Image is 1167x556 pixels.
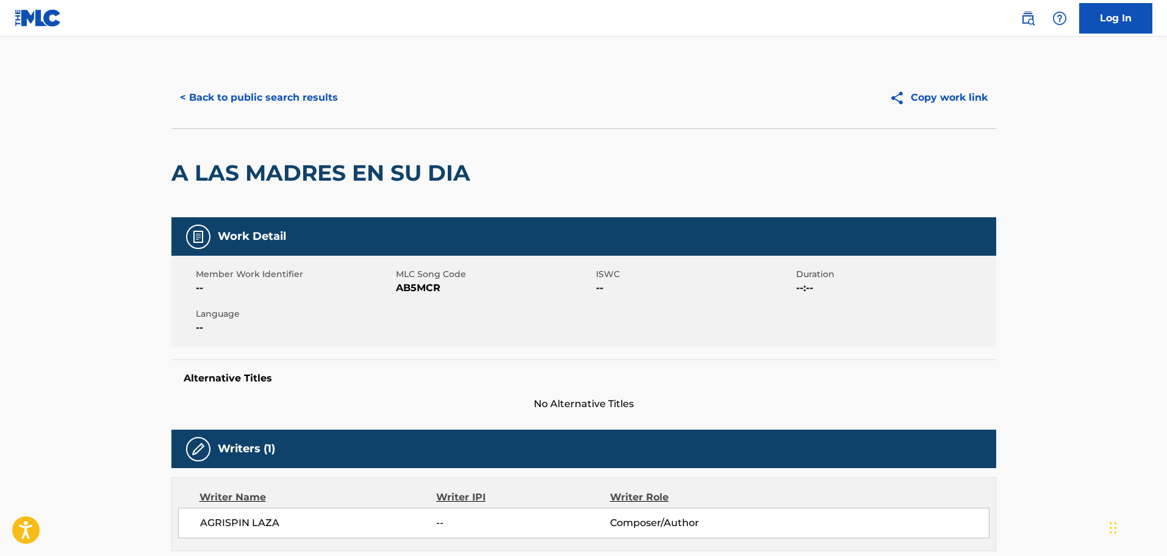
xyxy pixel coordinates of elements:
[889,90,911,106] img: Copy work link
[596,268,793,281] span: ISWC
[196,308,393,320] span: Language
[218,229,286,244] h5: Work Detail
[436,516,609,530] span: --
[881,82,996,113] button: Copy work link
[15,9,62,27] img: MLC Logo
[191,229,206,244] img: Work Detail
[1106,497,1167,556] iframe: Chat Widget
[1110,510,1117,546] div: Drag
[196,281,393,295] span: --
[184,372,984,385] h5: Alternative Titles
[1016,6,1040,31] a: Public Search
[196,320,393,335] span: --
[596,281,793,295] span: --
[1021,11,1035,26] img: search
[171,159,476,187] h2: A LAS MADRES EN SU DIA
[199,490,437,505] div: Writer Name
[796,281,993,295] span: --:--
[200,516,437,530] span: AGRISPIN LAZA
[218,442,275,456] h5: Writers (1)
[171,82,347,113] button: < Back to public search results
[1052,11,1067,26] img: help
[1079,3,1152,34] a: Log In
[436,490,610,505] div: Writer IPI
[796,268,993,281] span: Duration
[191,442,206,457] img: Writers
[1047,6,1072,31] div: Help
[610,516,768,530] span: Composer/Author
[396,268,593,281] span: MLC Song Code
[171,397,996,411] span: No Alternative Titles
[196,268,393,281] span: Member Work Identifier
[610,490,768,505] div: Writer Role
[396,281,593,295] span: AB5MCR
